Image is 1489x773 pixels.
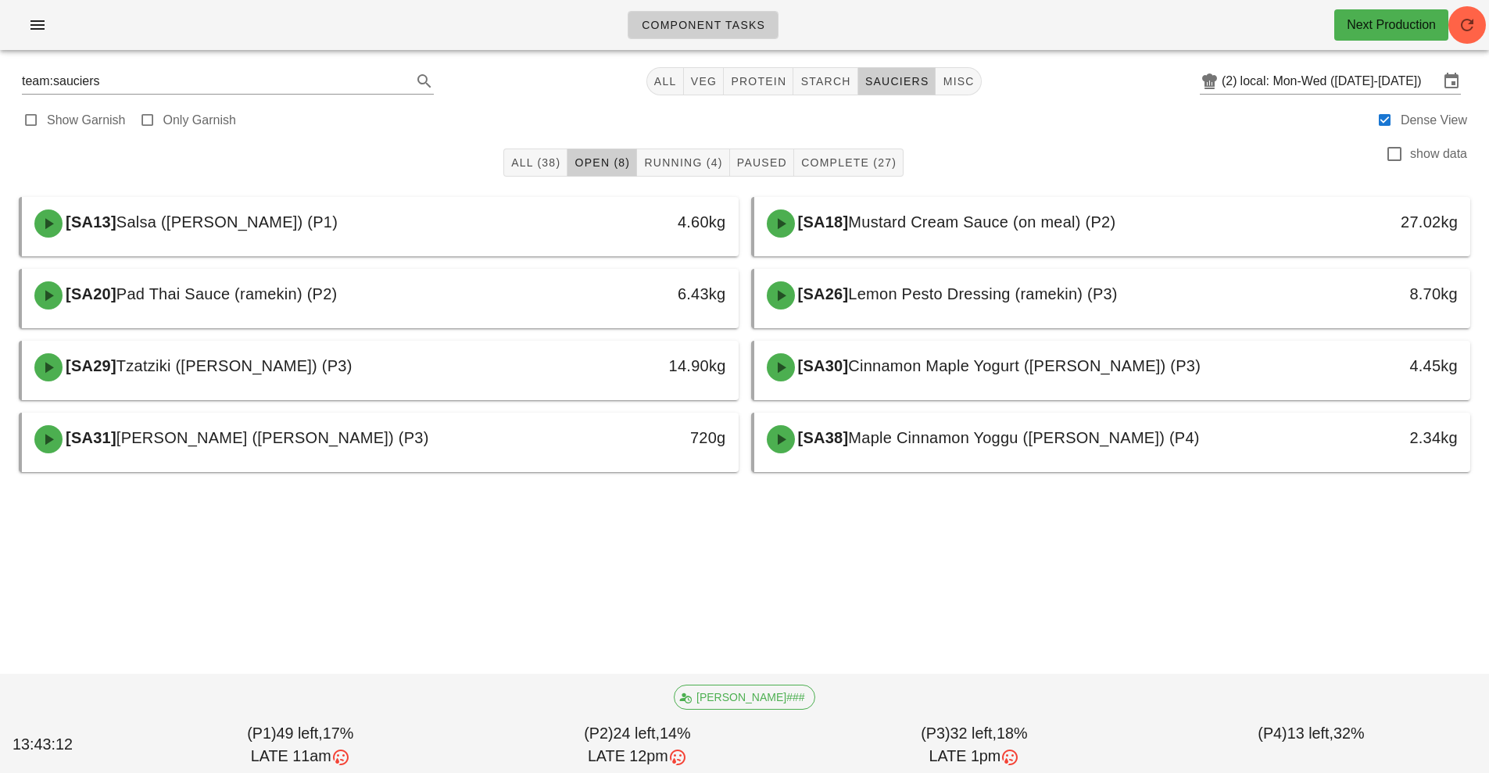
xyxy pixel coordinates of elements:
span: All (38) [510,156,560,169]
label: Dense View [1401,113,1467,128]
span: All [653,75,677,88]
span: [SA13] [63,213,116,231]
span: Tzatziki ([PERSON_NAME]) (P3) [116,357,353,374]
span: [SA38] [795,429,849,446]
button: protein [724,67,793,95]
span: [PERSON_NAME] ([PERSON_NAME]) (P3) [116,429,429,446]
span: Lemon Pesto Dressing (ramekin) (P3) [848,285,1117,302]
button: misc [936,67,981,95]
span: [SA18] [795,213,849,231]
span: Open (8) [574,156,630,169]
span: [SA20] [63,285,116,302]
div: 2.34kg [1299,425,1458,450]
span: Mustard Cream Sauce (on meal) (P2) [848,213,1115,231]
span: Complete (27) [800,156,897,169]
span: Running (4) [643,156,722,169]
button: All (38) [503,149,567,177]
button: Paused [730,149,794,177]
button: veg [684,67,725,95]
div: 27.02kg [1299,209,1458,234]
span: protein [730,75,786,88]
div: 720g [567,425,725,450]
span: starch [800,75,850,88]
span: [SA30] [795,357,849,374]
span: Component Tasks [641,19,765,31]
span: Cinnamon Maple Yogurt ([PERSON_NAME]) (P3) [848,357,1201,374]
div: 4.60kg [567,209,725,234]
button: starch [793,67,857,95]
button: Running (4) [637,149,729,177]
div: 14.90kg [567,353,725,378]
span: [SA26] [795,285,849,302]
span: Maple Cinnamon Yoggu ([PERSON_NAME]) (P4) [848,429,1199,446]
span: Paused [736,156,787,169]
a: Component Tasks [628,11,779,39]
button: Open (8) [567,149,637,177]
button: All [646,67,684,95]
span: [SA31] [63,429,116,446]
label: Show Garnish [47,113,126,128]
span: Pad Thai Sauce (ramekin) (P2) [116,285,338,302]
span: sauciers [864,75,929,88]
label: Only Garnish [163,113,236,128]
span: Salsa ([PERSON_NAME]) (P1) [116,213,338,231]
div: 4.45kg [1299,353,1458,378]
div: 8.70kg [1299,281,1458,306]
button: sauciers [858,67,936,95]
span: [SA29] [63,357,116,374]
span: veg [690,75,718,88]
div: Next Production [1347,16,1436,34]
label: show data [1410,146,1467,162]
button: Complete (27) [794,149,904,177]
div: (2) [1222,73,1240,89]
div: 6.43kg [567,281,725,306]
span: misc [942,75,974,88]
